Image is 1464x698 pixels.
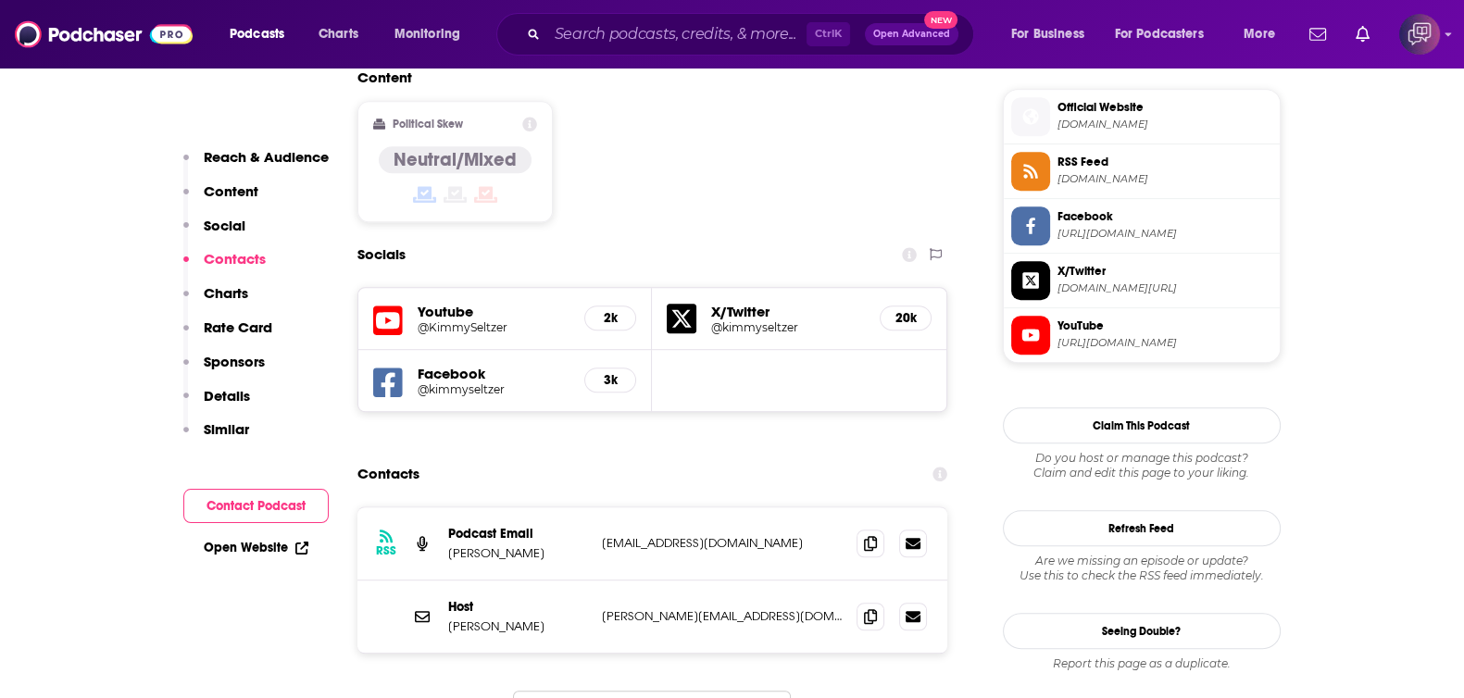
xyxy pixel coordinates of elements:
[204,318,272,336] p: Rate Card
[382,19,484,49] button: open menu
[1011,206,1272,245] a: Facebook[URL][DOMAIN_NAME]
[711,320,865,334] a: @kimmyseltzer
[873,30,950,39] span: Open Advanced
[357,237,406,272] h2: Socials
[1011,21,1084,47] span: For Business
[393,118,463,131] h2: Political Skew
[319,21,358,47] span: Charts
[865,23,958,45] button: Open AdvancedNew
[1011,261,1272,300] a: X/Twitter[DOMAIN_NAME][URL]
[514,13,992,56] div: Search podcasts, credits, & more...
[1057,318,1272,334] span: YouTube
[204,182,258,200] p: Content
[394,21,460,47] span: Monitoring
[1003,554,1281,583] div: Are we missing an episode or update? Use this to check the RSS feed immediately.
[1057,263,1272,280] span: X/Twitter
[418,320,570,334] a: @KimmySeltzer
[204,250,266,268] p: Contacts
[1003,451,1281,466] span: Do you host or manage this podcast?
[1057,118,1272,131] span: charismaquotient.libsyn.com
[1103,19,1231,49] button: open menu
[357,456,419,492] h2: Contacts
[807,22,850,46] span: Ctrl K
[1003,613,1281,649] a: Seeing Double?
[1057,99,1272,116] span: Official Website
[600,372,620,388] h5: 3k
[204,284,248,302] p: Charts
[1003,510,1281,546] button: Refresh Feed
[183,420,249,455] button: Similar
[1244,21,1275,47] span: More
[1057,281,1272,295] span: twitter.com/kimmyseltzer
[183,217,245,251] button: Social
[1011,97,1272,136] a: Official Website[DOMAIN_NAME]
[1348,19,1377,50] a: Show notifications dropdown
[204,420,249,438] p: Similar
[547,19,807,49] input: Search podcasts, credits, & more...
[204,387,250,405] p: Details
[183,182,258,217] button: Content
[183,284,248,318] button: Charts
[1057,336,1272,350] span: https://www.youtube.com/@KimmySeltzer
[204,148,329,166] p: Reach & Audience
[1399,14,1440,55] span: Logged in as corioliscompany
[230,21,284,47] span: Podcasts
[418,382,570,396] a: @kimmyseltzer
[204,540,308,555] a: Open Website
[1011,316,1272,355] a: YouTube[URL][DOMAIN_NAME]
[1115,21,1204,47] span: For Podcasters
[217,19,308,49] button: open menu
[1057,172,1272,186] span: charismaquotient.libsyn.com
[600,310,620,326] h5: 2k
[204,353,265,370] p: Sponsors
[448,618,587,634] p: [PERSON_NAME]
[448,526,587,542] p: Podcast Email
[711,303,865,320] h5: X/Twitter
[307,19,369,49] a: Charts
[448,599,587,615] p: Host
[1302,19,1333,50] a: Show notifications dropdown
[183,250,266,284] button: Contacts
[183,387,250,421] button: Details
[1399,14,1440,55] img: User Profile
[1011,152,1272,191] a: RSS Feed[DOMAIN_NAME]
[15,17,193,52] img: Podchaser - Follow, Share and Rate Podcasts
[1057,154,1272,170] span: RSS Feed
[183,489,329,523] button: Contact Podcast
[183,318,272,353] button: Rate Card
[602,535,843,551] p: [EMAIL_ADDRESS][DOMAIN_NAME]
[376,543,396,558] h3: RSS
[418,365,570,382] h5: Facebook
[183,148,329,182] button: Reach & Audience
[1003,656,1281,671] div: Report this page as a duplicate.
[357,69,933,86] h2: Content
[895,310,916,326] h5: 20k
[418,303,570,320] h5: Youtube
[1057,227,1272,241] span: https://www.facebook.com/kimmyseltzer
[204,217,245,234] p: Social
[924,11,957,29] span: New
[998,19,1107,49] button: open menu
[1003,451,1281,480] div: Claim and edit this page to your liking.
[1231,19,1298,49] button: open menu
[602,608,843,624] p: [PERSON_NAME][EMAIL_ADDRESS][DOMAIN_NAME]
[183,353,265,387] button: Sponsors
[1399,14,1440,55] button: Show profile menu
[448,545,587,561] p: [PERSON_NAME]
[1057,208,1272,225] span: Facebook
[1003,407,1281,443] button: Claim This Podcast
[394,148,517,171] h4: Neutral/Mixed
